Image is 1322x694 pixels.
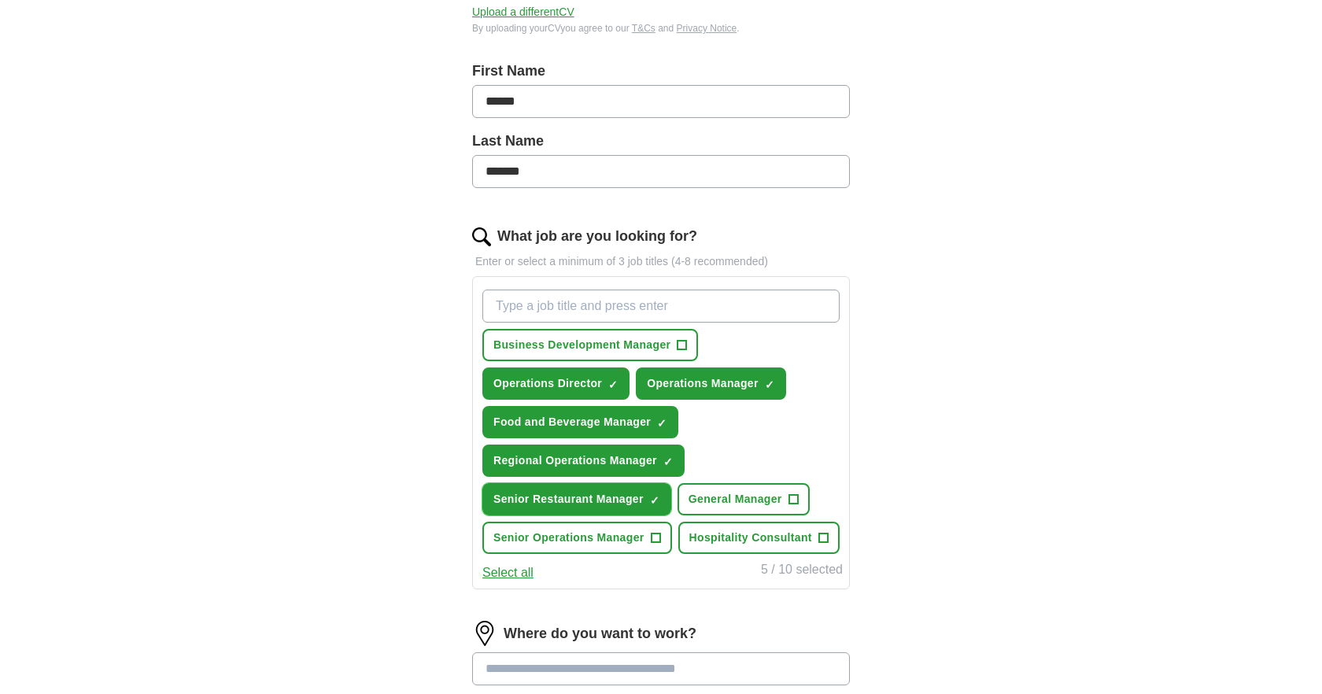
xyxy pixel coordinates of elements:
span: Senior Operations Manager [493,530,644,546]
span: Food and Beverage Manager [493,414,651,430]
button: Operations Director✓ [482,367,630,400]
span: ✓ [663,456,673,468]
img: location.png [472,621,497,646]
div: 5 / 10 selected [761,560,843,582]
button: Operations Manager✓ [636,367,786,400]
span: ✓ [765,378,774,391]
span: Senior Restaurant Manager [493,491,644,508]
button: Upload a differentCV [472,4,574,20]
span: Operations Manager [647,375,759,392]
label: What job are you looking for? [497,226,697,247]
button: Select all [482,563,534,582]
label: First Name [472,61,850,82]
span: Regional Operations Manager [493,452,657,469]
p: Enter or select a minimum of 3 job titles (4-8 recommended) [472,253,850,270]
input: Type a job title and press enter [482,290,840,323]
a: Privacy Notice [677,23,737,34]
a: T&Cs [632,23,655,34]
span: Hospitality Consultant [689,530,812,546]
span: Operations Director [493,375,602,392]
button: Food and Beverage Manager✓ [482,406,678,438]
button: General Manager [678,483,810,515]
label: Where do you want to work? [504,623,696,644]
div: By uploading your CV you agree to our and . [472,21,850,35]
button: Regional Operations Manager✓ [482,445,685,477]
img: search.png [472,227,491,246]
span: ✓ [608,378,618,391]
label: Last Name [472,131,850,152]
span: ✓ [650,494,659,507]
span: General Manager [689,491,782,508]
button: Hospitality Consultant [678,522,840,554]
button: Senior Restaurant Manager✓ [482,483,671,515]
span: Business Development Manager [493,337,670,353]
button: Senior Operations Manager [482,522,672,554]
span: ✓ [657,417,667,430]
button: Business Development Manager [482,329,698,361]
